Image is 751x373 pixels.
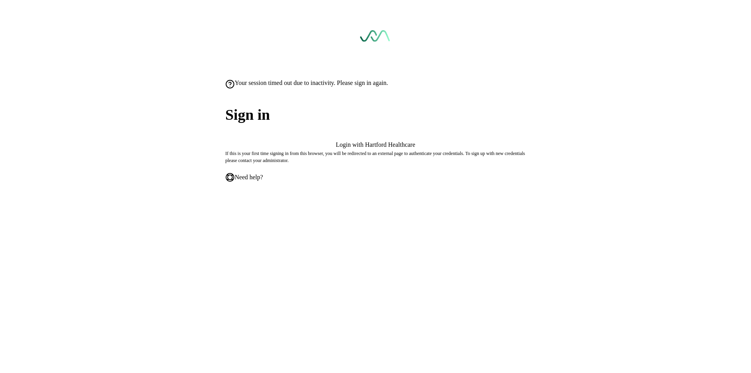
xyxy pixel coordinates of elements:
img: See-Mode Logo [360,30,391,49]
a: Need help? [225,173,263,182]
span: Sign in [225,104,526,126]
span: Your session timed out due to inactivity. Please sign in again. [235,79,388,86]
button: Login with Hartford Healthcare [225,141,526,148]
a: Go to sign in [360,30,391,49]
span: If this is your first time signing in from this browser, you will be redirected to an external pa... [225,151,525,163]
